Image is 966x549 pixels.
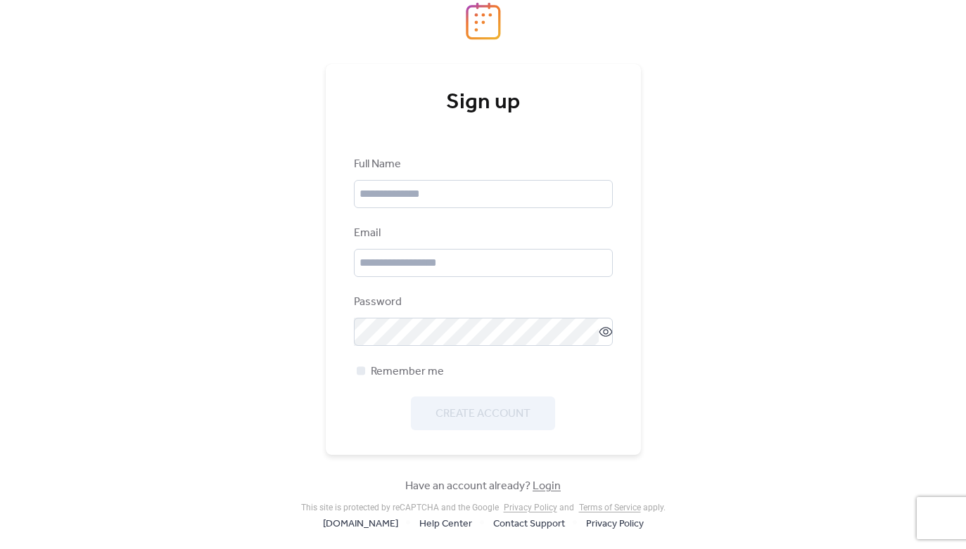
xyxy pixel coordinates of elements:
[323,516,398,533] span: [DOMAIN_NAME]
[323,515,398,532] a: [DOMAIN_NAME]
[419,515,472,532] a: Help Center
[405,478,561,495] span: Have an account already?
[579,503,641,512] a: Terms of Service
[354,156,610,173] div: Full Name
[493,515,565,532] a: Contact Support
[354,225,610,242] div: Email
[466,2,501,40] img: logo
[586,515,644,532] a: Privacy Policy
[504,503,557,512] a: Privacy Policy
[371,363,444,380] span: Remember me
[301,503,666,512] div: This site is protected by reCAPTCHA and the Google and apply .
[586,516,644,533] span: Privacy Policy
[493,516,565,533] span: Contact Support
[354,294,610,311] div: Password
[419,516,472,533] span: Help Center
[354,89,613,117] div: Sign up
[533,475,561,497] a: Login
